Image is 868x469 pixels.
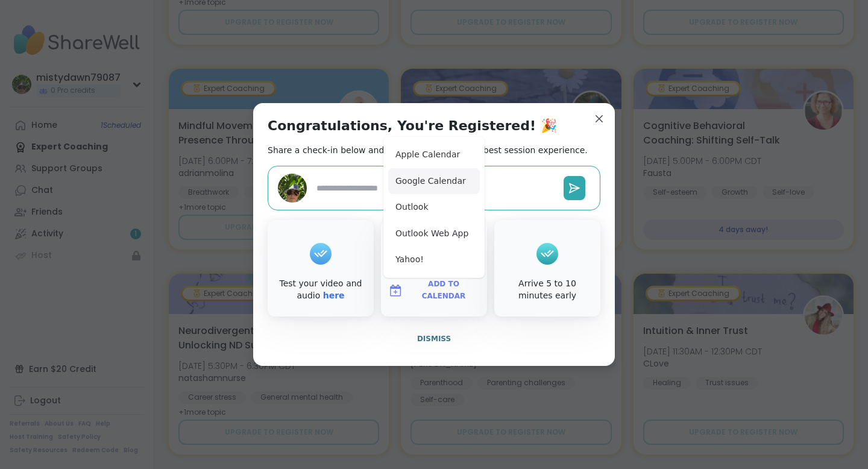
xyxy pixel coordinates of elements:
div: Close Step [848,5,863,20]
button: Outlook Web App [388,221,480,247]
img: mistydawn79087 [278,174,307,203]
div: Arrive 5 to 10 minutes early [497,278,598,301]
button: Google Calendar [388,168,480,195]
button: Outlook [388,194,480,221]
button: Apple Calendar [388,142,480,168]
span: Add to Calendar [407,279,480,302]
button: Add to Calendar [383,278,485,303]
div: Test your video and audio [270,278,371,301]
h1: Congratulations, You're Registered! 🎉 [268,118,557,134]
span: Dismiss [417,335,451,343]
h2: Share a check-in below and see our tips to get the best session experience. [268,144,588,156]
button: Yahoo! [388,247,480,273]
a: here [323,291,345,300]
img: ShareWell Logomark [388,283,403,298]
button: Dismiss [268,326,600,351]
